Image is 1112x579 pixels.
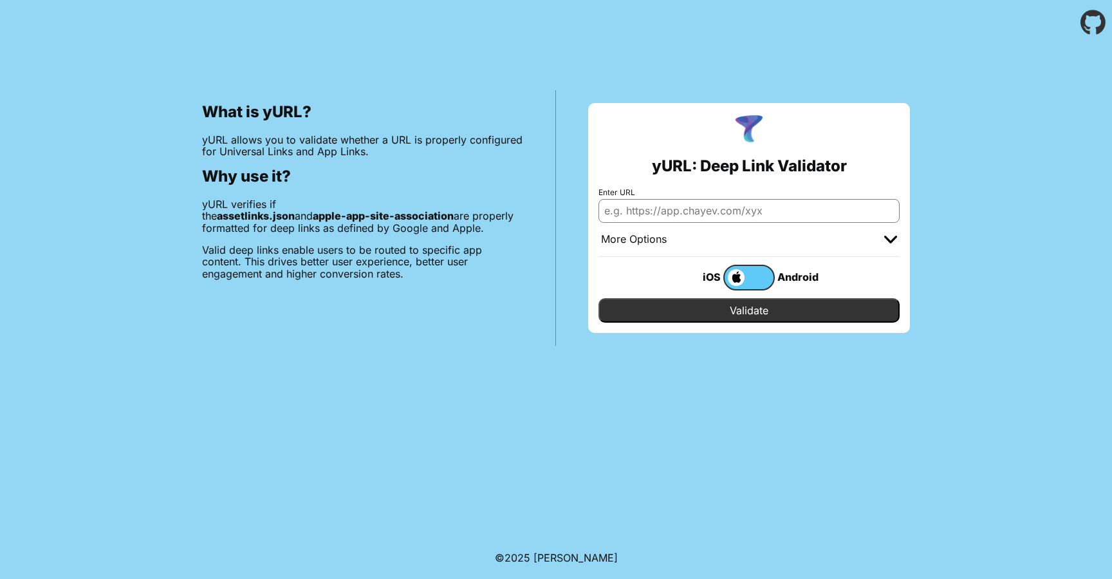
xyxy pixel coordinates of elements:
div: iOS [672,269,723,285]
input: e.g. https://app.chayev.com/xyx [598,199,900,222]
img: chevron [884,236,897,243]
div: Android [775,269,826,285]
input: Validate [598,298,900,323]
p: Valid deep links enable users to be routed to specific app content. This drives better user exper... [202,244,523,280]
footer: © [495,536,618,579]
h2: yURL: Deep Link Validator [652,157,847,175]
span: 2025 [505,551,530,564]
label: Enter URL [598,188,900,197]
h2: What is yURL? [202,103,523,121]
b: assetlinks.json [217,209,295,222]
a: Michael Ibragimchayev's Personal Site [533,551,618,564]
b: apple-app-site-association [313,209,454,222]
p: yURL verifies if the and are properly formatted for deep links as defined by Google and Apple. [202,198,523,234]
h2: Why use it? [202,167,523,185]
p: yURL allows you to validate whether a URL is properly configured for Universal Links and App Links. [202,134,523,158]
div: More Options [601,233,667,246]
img: yURL Logo [732,113,766,147]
